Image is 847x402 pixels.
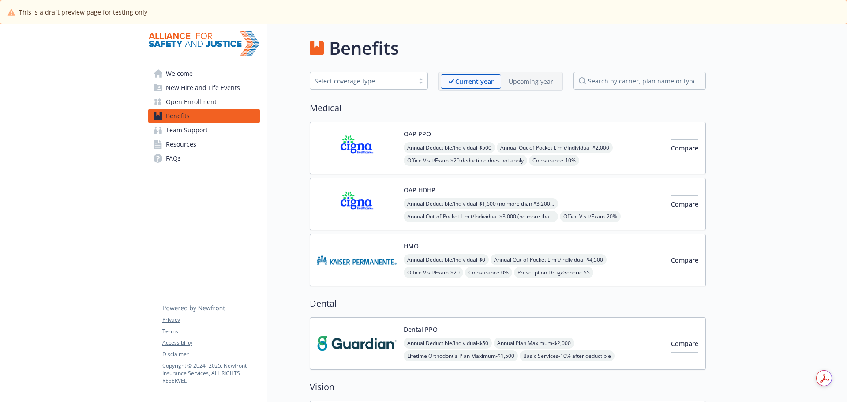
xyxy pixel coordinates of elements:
img: Kaiser Permanente Insurance Company carrier logo [317,241,397,279]
span: Annual Out-of-Pocket Limit/Individual - $4,500 [491,254,607,265]
span: Prescription Drug/Generic - $5 [514,267,593,278]
img: Guardian carrier logo [317,325,397,362]
span: Open Enrollment [166,95,217,109]
span: Lifetime Orthodontia Plan Maximum - $1,500 [404,350,518,361]
p: Copyright © 2024 - 2025 , Newfront Insurance Services, ALL RIGHTS RESERVED [162,362,259,384]
button: Compare [671,252,698,269]
img: CIGNA carrier logo [317,185,397,223]
a: Terms [162,327,259,335]
span: Compare [671,339,698,348]
a: Resources [148,137,260,151]
span: Basic Services - 10% after deductible [520,350,615,361]
button: Dental PPO [404,325,438,334]
h2: Medical [310,101,706,115]
a: New Hire and Life Events [148,81,260,95]
span: New Hire and Life Events [166,81,240,95]
input: search by carrier, plan name or type [573,72,706,90]
span: Resources [166,137,196,151]
p: Current year [455,77,494,86]
span: Benefits [166,109,190,123]
a: Accessibility [162,339,259,347]
a: Team Support [148,123,260,137]
span: Coinsurance - 0% [465,267,512,278]
span: Annual Deductible/Individual - $1,600 (no more than $3,200 per individual - within a family) [404,198,558,209]
span: Annual Deductible/Individual - $500 [404,142,495,153]
h2: Dental [310,297,706,310]
span: Annual Out-of-Pocket Limit/Individual - $3,000 (no more than $3,200 per individual - within a fam... [404,211,558,222]
a: Welcome [148,67,260,81]
button: Compare [671,139,698,157]
span: Team Support [166,123,208,137]
span: Annual Deductible/Individual - $0 [404,254,489,265]
p: Upcoming year [509,77,553,86]
span: Office Visit/Exam - 20% [560,211,621,222]
h2: Vision [310,380,706,394]
span: This is a draft preview page for testing only [19,8,147,17]
span: Office Visit/Exam - $20 deductible does not apply [404,155,527,166]
span: Welcome [166,67,193,81]
button: OAP HDHP [404,185,435,195]
button: OAP PPO [404,129,431,139]
span: Coinsurance - 10% [529,155,579,166]
span: Annual Plan Maximum - $2,000 [494,338,574,349]
span: Compare [671,200,698,208]
a: FAQs [148,151,260,165]
span: Compare [671,256,698,264]
button: HMO [404,241,419,251]
span: FAQs [166,151,181,165]
button: Compare [671,335,698,353]
a: Privacy [162,316,259,324]
h1: Benefits [329,35,399,61]
a: Open Enrollment [148,95,260,109]
a: Disclaimer [162,350,259,358]
span: Annual Deductible/Individual - $50 [404,338,492,349]
span: Annual Out-of-Pocket Limit/Individual - $2,000 [497,142,613,153]
span: Office Visit/Exam - $20 [404,267,463,278]
a: Benefits [148,109,260,123]
div: Select coverage type [315,76,410,86]
button: Compare [671,195,698,213]
img: CIGNA carrier logo [317,129,397,167]
span: Compare [671,144,698,152]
